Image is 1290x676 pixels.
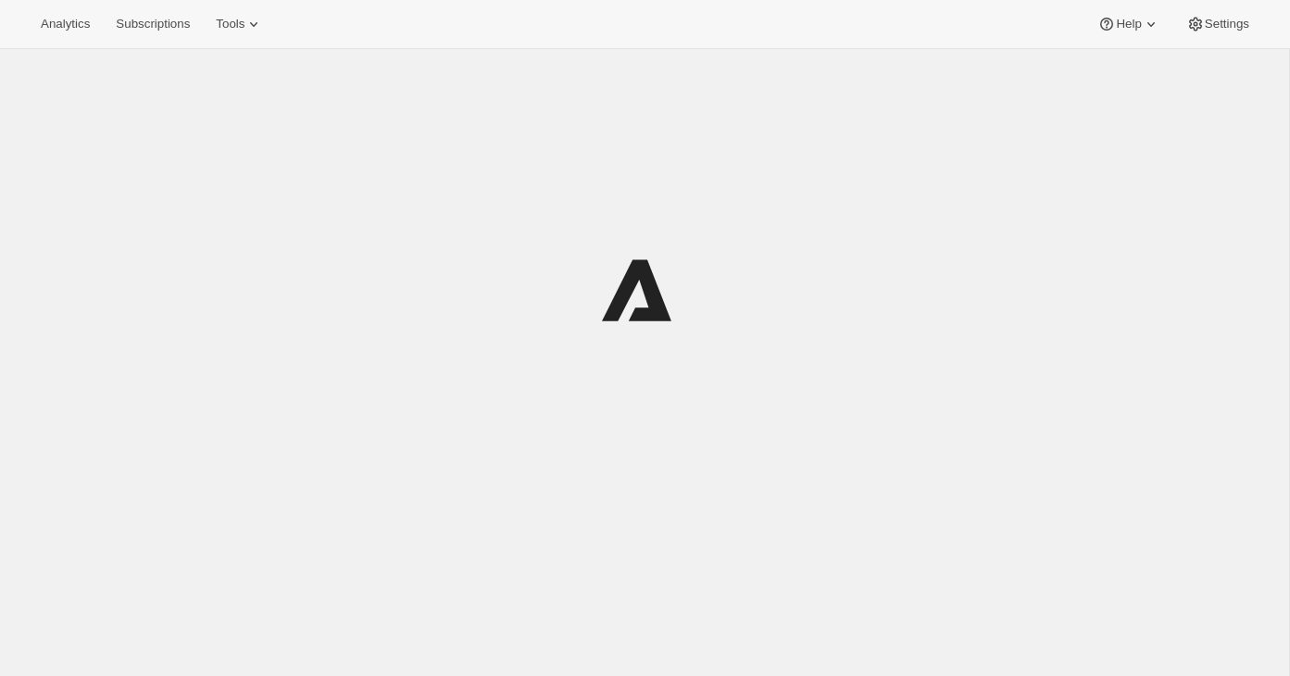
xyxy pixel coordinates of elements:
span: Subscriptions [116,17,190,31]
button: Subscriptions [105,11,201,37]
span: Help [1116,17,1141,31]
button: Settings [1175,11,1260,37]
button: Analytics [30,11,101,37]
button: Help [1086,11,1171,37]
button: Tools [205,11,274,37]
span: Settings [1205,17,1249,31]
span: Analytics [41,17,90,31]
span: Tools [216,17,244,31]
